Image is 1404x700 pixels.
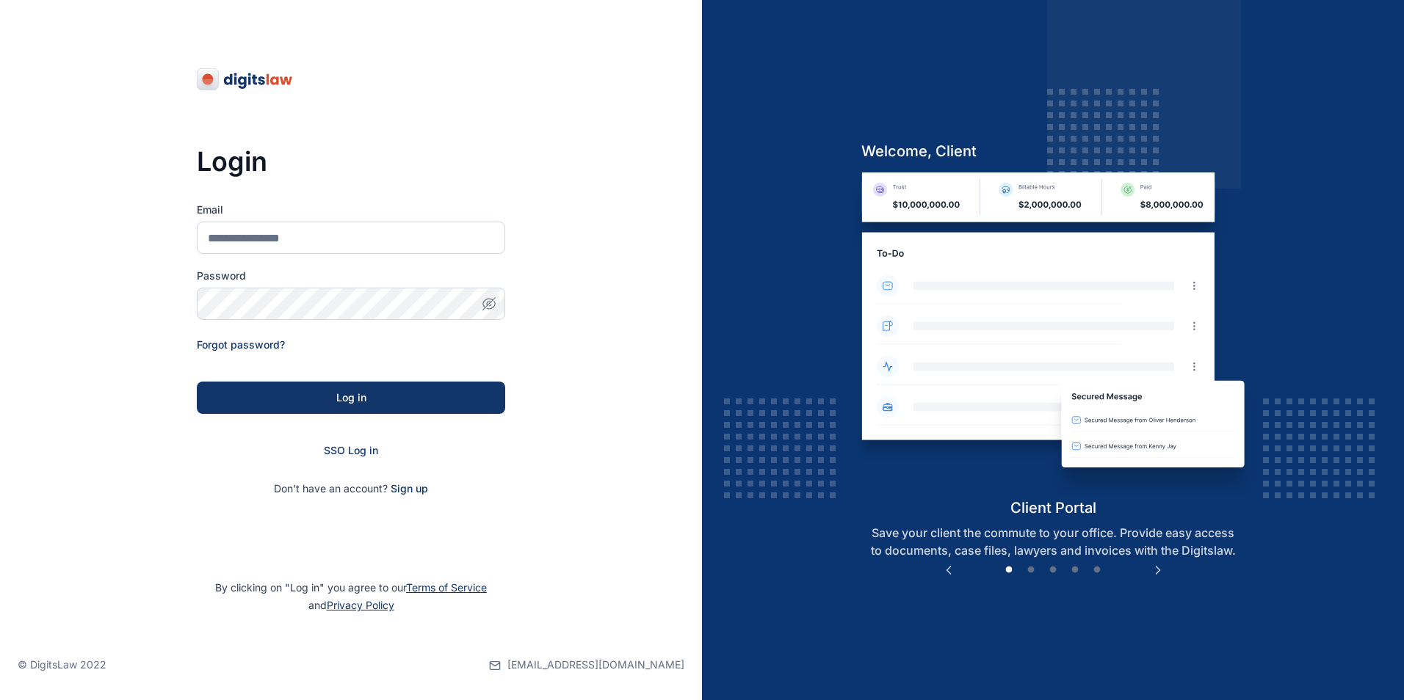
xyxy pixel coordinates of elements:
button: 2 [1024,563,1038,577]
label: Password [197,269,505,283]
h5: client portal [850,497,1257,518]
button: 3 [1046,563,1060,577]
button: 5 [1090,563,1104,577]
a: Terms of Service [406,581,487,594]
button: Next [1151,563,1165,577]
p: © DigitsLaw 2022 [18,657,106,672]
h5: welcome, client [850,141,1257,161]
a: SSO Log in [324,444,378,456]
a: Sign up [391,482,428,495]
button: Log in [197,382,505,414]
p: By clicking on "Log in" you agree to our [18,579,684,614]
a: Privacy Policy [327,599,394,611]
h3: Login [197,147,505,176]
label: Email [197,203,505,217]
p: Save your client the commute to your office. Provide easy access to documents, case files, lawyer... [850,524,1257,559]
span: [EMAIL_ADDRESS][DOMAIN_NAME] [507,657,684,672]
div: Log in [220,390,482,405]
img: client-portal [850,172,1257,497]
p: Don't have an account? [197,481,505,496]
button: 4 [1068,563,1082,577]
button: 1 [1002,563,1016,577]
a: Forgot password? [197,338,285,351]
span: and [308,599,394,611]
a: [EMAIL_ADDRESS][DOMAIN_NAME] [489,630,684,700]
img: digitslaw-logo [197,68,294,91]
span: Sign up [391,481,428,496]
button: Previous [941,563,956,577]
